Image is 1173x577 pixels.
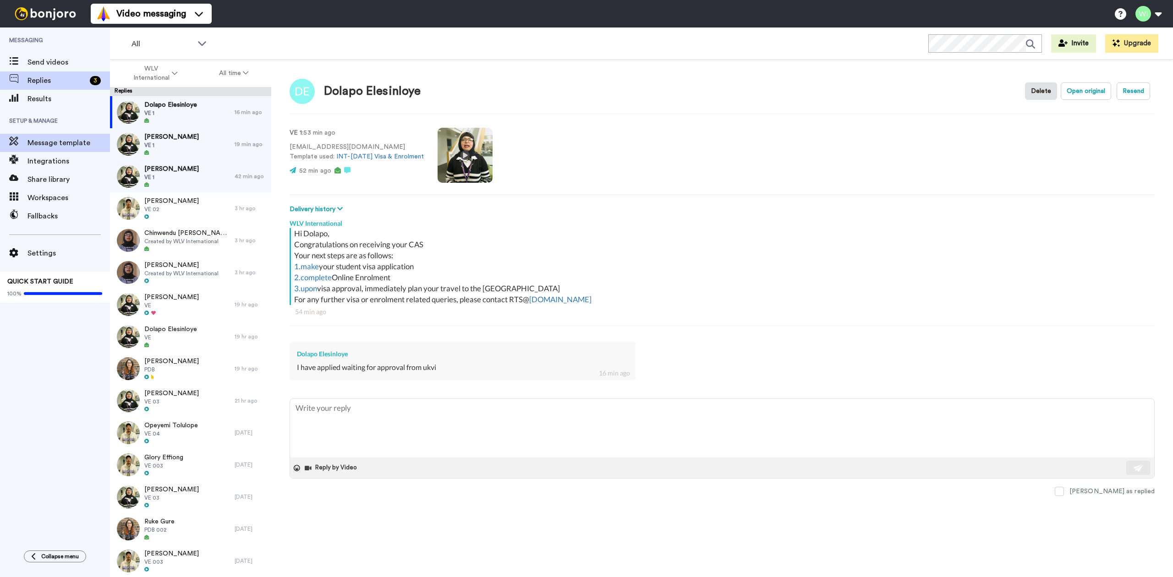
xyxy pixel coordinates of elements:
[11,7,80,20] img: bj-logo-header-white.svg
[324,85,421,98] div: Dolapo Elesinloye
[144,142,199,149] span: VE 1
[112,60,198,86] button: WLV International
[144,293,199,302] span: [PERSON_NAME]
[304,461,360,475] button: Reply by Video
[117,293,140,316] img: 9d005285-f2cd-48ce-ae0f-47eda6f368c7-thumb.jpg
[144,206,199,213] span: VE 02
[110,481,271,513] a: [PERSON_NAME]VE 03[DATE]
[144,238,230,245] span: Created by WLV International
[235,237,267,244] div: 3 hr ago
[117,101,140,124] img: 58e8a70d-5494-4ab1-8408-0f12cebdf6aa-thumb.jpg
[290,204,345,214] button: Delivery history
[144,100,197,109] span: Dolapo Elesinloye
[117,133,140,156] img: 58e8a70d-5494-4ab1-8408-0f12cebdf6aa-thumb.jpg
[117,421,140,444] img: d9b90043-b27e-4f46-9234-97d7fd64af05-thumb.jpg
[110,385,271,417] a: [PERSON_NAME]VE 0321 hr ago
[117,517,140,540] img: 0ce1e80d-b08c-42eb-9ad6-5d90edd8a71e-thumb.jpg
[1117,82,1150,100] button: Resend
[144,526,175,533] span: PDB 002
[144,229,230,238] span: Chinwendu [PERSON_NAME]
[290,130,302,136] strong: VE 1
[117,453,140,476] img: 4c89a382-51e4-48f9-9d4c-4752e4e5aa25-thumb.jpg
[235,333,267,340] div: 19 hr ago
[7,278,73,285] span: QUICK START GUIDE
[235,205,267,212] div: 3 hr ago
[110,192,271,224] a: [PERSON_NAME]VE 023 hr ago
[144,398,199,405] span: VE 03
[117,550,140,572] img: 4c89a382-51e4-48f9-9d4c-4752e4e5aa25-thumb.jpg
[1069,487,1155,496] div: [PERSON_NAME] as replied
[96,6,111,21] img: vm-color.svg
[198,65,270,82] button: All time
[294,283,317,293] a: 3.upon
[144,196,199,206] span: [PERSON_NAME]
[235,109,267,116] div: 16 min ago
[144,334,197,341] span: VE
[27,211,110,222] span: Fallbacks
[132,38,193,49] span: All
[235,301,267,308] div: 19 hr ago
[110,417,271,449] a: Opeyemi TolulopeVE 04[DATE]
[144,389,199,398] span: [PERSON_NAME]
[144,462,183,469] span: VE 003
[235,141,267,148] div: 19 min ago
[27,75,86,86] span: Replies
[116,7,186,20] span: Video messaging
[117,165,140,188] img: 58e8a70d-5494-4ab1-8408-0f12cebdf6aa-thumb.jpg
[144,357,199,366] span: [PERSON_NAME]
[297,349,628,359] div: Dolapo Elesinloye
[110,321,271,353] a: Dolapo ElesinloyeVE19 hr ago
[110,353,271,385] a: [PERSON_NAME]PDB19 hr ago
[144,132,199,142] span: [PERSON_NAME]
[144,517,175,526] span: Ruke Gure
[41,553,79,560] span: Collapse menu
[144,430,198,437] span: VE 04
[27,57,110,68] span: Send videos
[144,325,197,334] span: Dolapo Elesinloye
[133,64,170,82] span: WLV International
[27,93,110,104] span: Results
[144,109,197,117] span: VE 1
[117,261,140,284] img: cbc6a52d-928e-4dff-bbdc-4ce3295a8c29-thumb.jpg
[529,294,592,304] a: [DOMAIN_NAME]
[235,493,267,501] div: [DATE]
[235,461,267,468] div: [DATE]
[27,192,110,203] span: Workspaces
[235,525,267,533] div: [DATE]
[110,545,271,577] a: [PERSON_NAME]VE 003[DATE]
[235,173,267,180] div: 42 min ago
[144,164,199,174] span: [PERSON_NAME]
[110,449,271,481] a: Glory EffiongVE 003[DATE]
[1025,82,1057,100] button: Delete
[144,174,199,181] span: VE 1
[110,288,271,321] a: [PERSON_NAME]VE19 hr ago
[117,357,140,380] img: 48895398-2abe-4b13-8704-069951d8703a-thumb.jpg
[27,137,110,148] span: Message template
[27,248,110,259] span: Settings
[144,485,199,494] span: [PERSON_NAME]
[1105,34,1158,53] button: Upgrade
[295,307,1149,316] div: 54 min ago
[7,290,22,297] span: 100%
[1051,34,1096,53] a: Invite
[235,557,267,565] div: [DATE]
[110,160,271,192] a: [PERSON_NAME]VE 142 min ago
[290,142,424,162] p: [EMAIL_ADDRESS][DOMAIN_NAME] Template used:
[117,197,140,220] img: 62ddf3be-d088-421e-bd24-cb50b731b943-thumb.jpg
[235,429,267,436] div: [DATE]
[294,228,1152,305] div: Hi Dolapo, Congratulations on receiving your CAS Your next steps are as follows: your student vis...
[110,224,271,256] a: Chinwendu [PERSON_NAME]Created by WLV International3 hr ago
[235,269,267,276] div: 3 hr ago
[117,389,140,412] img: 22e093ee-6621-4089-9a64-2bb4a3293c61-thumb.jpg
[294,261,319,271] a: 1.make
[144,453,183,462] span: Glory Effiong
[299,168,331,174] span: 52 min ago
[117,485,140,508] img: 22e093ee-6621-4089-9a64-2bb4a3293c61-thumb.jpg
[110,128,271,160] a: [PERSON_NAME]VE 119 min ago
[144,558,199,566] span: VE 003
[290,128,424,138] p: : 53 min ago
[144,494,199,501] span: VE 03
[27,156,110,167] span: Integrations
[290,79,315,104] img: Image of Dolapo Elesinloye
[144,421,198,430] span: Opeyemi Tolulope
